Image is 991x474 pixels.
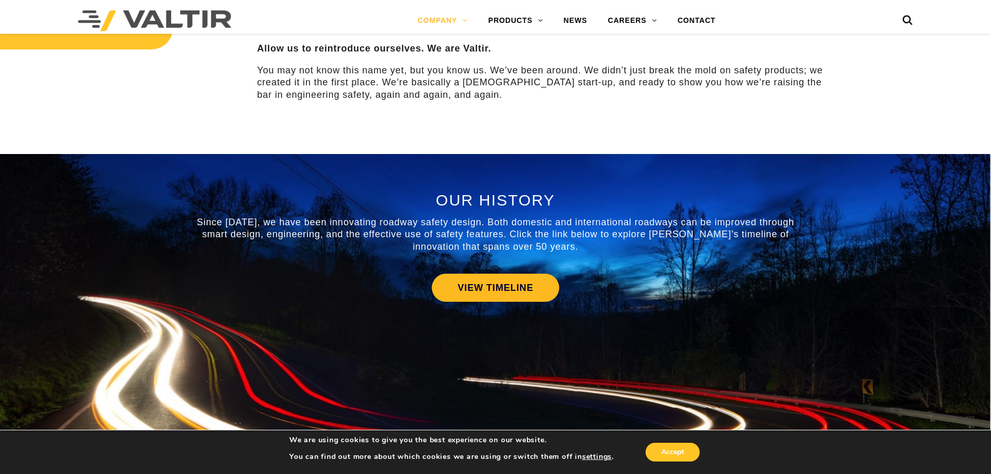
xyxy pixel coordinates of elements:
a: PRODUCTS [478,10,554,31]
p: You may not know this name yet, but you know us. We’ve been around. We didn’t just break the mold... [257,65,833,101]
button: Accept [646,443,700,462]
img: Valtir [78,10,231,31]
p: We are using cookies to give you the best experience on our website. [289,435,614,445]
a: CAREERS [598,10,667,31]
a: NEWS [553,10,597,31]
a: CONTACT [667,10,726,31]
a: VIEW TIMELINE [432,274,559,302]
strong: Allow us to reintroduce ourselves. We are Valtir. [257,43,491,54]
p: You can find out more about which cookies we are using or switch them off in . [289,452,614,462]
span: OUR HISTORY [436,191,555,209]
button: settings [582,452,612,462]
span: Since [DATE], we have been innovating roadway safety design. Both domestic and international road... [197,217,794,252]
a: COMPANY [407,10,478,31]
